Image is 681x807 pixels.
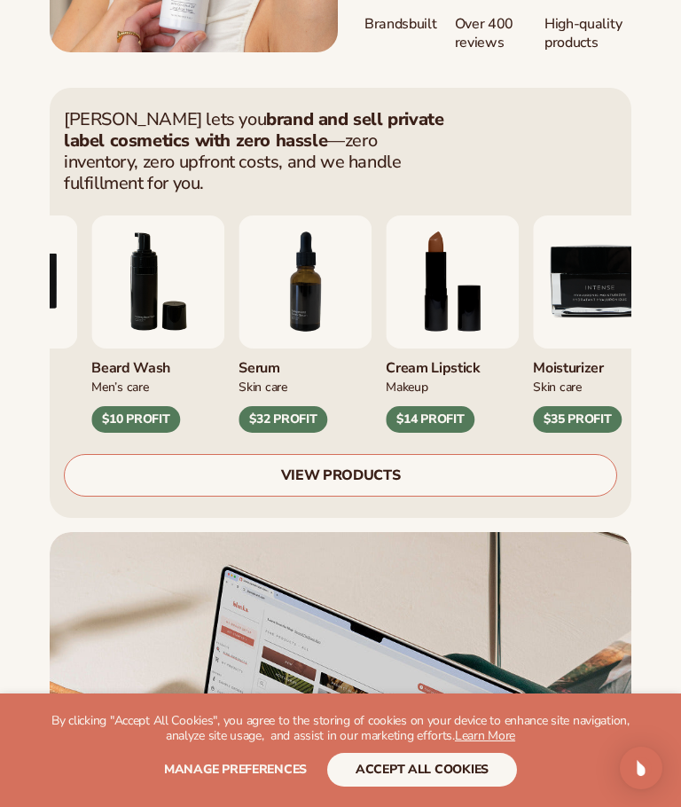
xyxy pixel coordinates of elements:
a: Learn More [455,727,515,744]
div: $14 PROFIT [386,406,474,433]
div: Beard Wash [91,349,224,378]
span: Manage preferences [164,761,307,778]
img: Foaming beard wash. [91,215,224,349]
div: Men’s Care [91,377,224,396]
p: High-quality products [544,4,631,52]
div: Moisturizer [533,349,666,378]
div: 8 / 9 [386,215,519,434]
div: 6 / 9 [91,215,224,434]
img: Moisturizer. [533,215,666,349]
p: Brands built [364,4,437,34]
div: Serum [239,349,372,378]
img: Luxury cream lipstick. [386,215,519,349]
div: Skin Care [239,377,372,396]
div: 9 / 9 [533,215,666,434]
a: VIEW PRODUCTS [64,454,617,497]
p: [PERSON_NAME] lets you —zero inventory, zero upfront costs, and we handle fulfillment for you. [64,109,445,194]
div: $35 PROFIT [533,406,622,433]
button: accept all cookies [327,753,517,787]
div: Cream Lipstick [386,349,519,378]
strong: brand and sell private label cosmetics with zero hassle [64,107,443,153]
div: $32 PROFIT [239,406,327,433]
p: Over 400 reviews [455,4,528,52]
div: Makeup [386,377,519,396]
div: $10 PROFIT [91,406,180,433]
p: By clicking "Accept All Cookies", you agree to the storing of cookies on your device to enhance s... [35,714,646,744]
div: Skin Care [533,377,666,396]
div: Open Intercom Messenger [620,747,662,789]
div: 7 / 9 [239,215,372,434]
button: Manage preferences [164,753,307,787]
img: Collagen and retinol serum. [239,215,372,349]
